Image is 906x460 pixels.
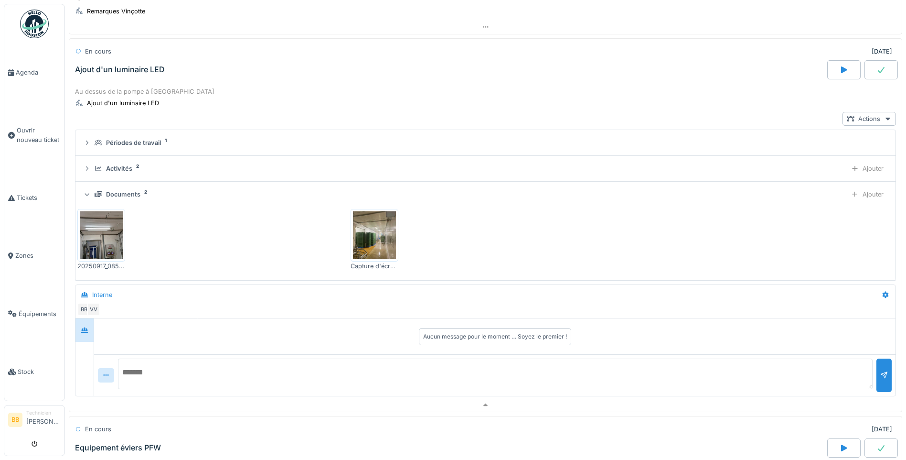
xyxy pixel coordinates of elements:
[4,227,64,285] a: Zones
[87,99,159,108] div: Ajout d'un luminaire LED
[16,68,61,77] span: Agenda
[106,138,161,147] div: Périodes de travail
[4,285,64,343] a: Équipements
[4,44,64,101] a: Agenda
[79,134,892,152] summary: Périodes de travail1
[106,190,140,199] div: Documents
[87,303,100,316] div: VV
[77,303,91,316] div: BB
[8,409,61,432] a: BB Technicien[PERSON_NAME]
[8,413,22,427] li: BB
[85,47,111,56] div: En cours
[79,160,892,177] summary: Activités2Ajouter
[872,425,892,434] div: [DATE]
[17,126,61,144] span: Ouvrir nouveau ticket
[75,87,896,96] div: Au dessus de la pompe à [GEOGRAPHIC_DATA]
[847,162,888,175] div: Ajouter
[79,186,892,203] summary: Documents2Ajouter
[75,65,165,74] div: Ajout d'un luminaire LED
[87,7,145,16] div: Remarques Vinçotte
[351,262,398,271] div: Capture d'écran [DATE] 121841.png
[106,164,132,173] div: Activités
[75,443,161,452] div: Equipement éviers PFW
[423,332,567,341] div: Aucun message pour le moment … Soyez le premier !
[15,251,61,260] span: Zones
[4,169,64,227] a: Tickets
[19,309,61,318] span: Équipements
[842,112,896,126] div: Actions
[92,290,112,299] div: Interne
[847,187,888,201] div: Ajouter
[18,367,61,376] span: Stock
[20,10,49,38] img: Badge_color-CXgf-gQk.svg
[85,425,111,434] div: En cours
[26,409,61,430] li: [PERSON_NAME]
[353,211,396,259] img: nl9l8h4goae5m60bel0mxlnixmp1
[4,343,64,401] a: Stock
[80,211,123,259] img: 19wrtp9izk8cpx4kxhw1jazp82bn
[872,47,892,56] div: [DATE]
[4,101,64,169] a: Ouvrir nouveau ticket
[26,409,61,416] div: Technicien
[17,193,61,202] span: Tickets
[77,262,125,271] div: 20250917_085947.jpg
